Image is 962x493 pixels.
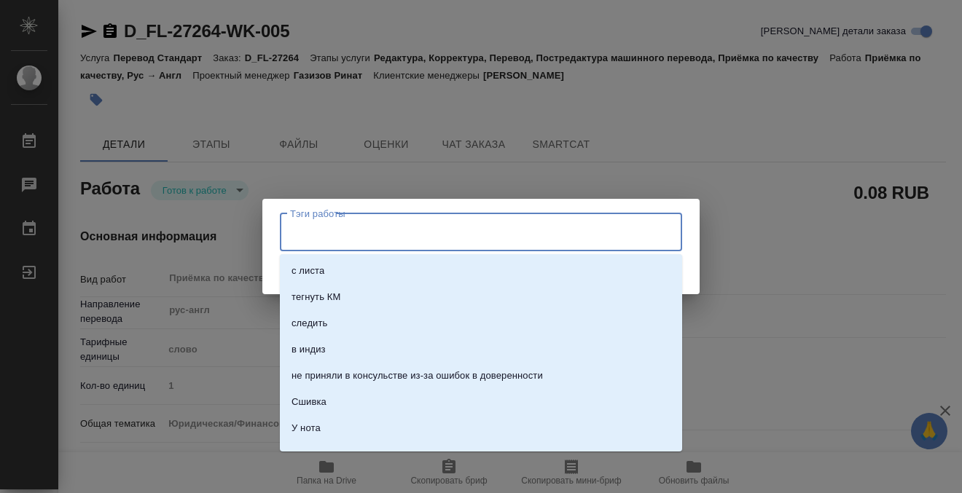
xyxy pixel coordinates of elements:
p: тегнуть КМ [292,290,340,304]
p: в индиз [292,342,326,357]
p: У нота [292,421,321,435]
p: с листа [292,264,324,278]
p: не приняли в консульстве из-за ошибок в доверенности [292,368,543,383]
p: Сшивка [292,395,326,409]
p: сшивка [292,447,324,462]
p: следить [292,316,327,331]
